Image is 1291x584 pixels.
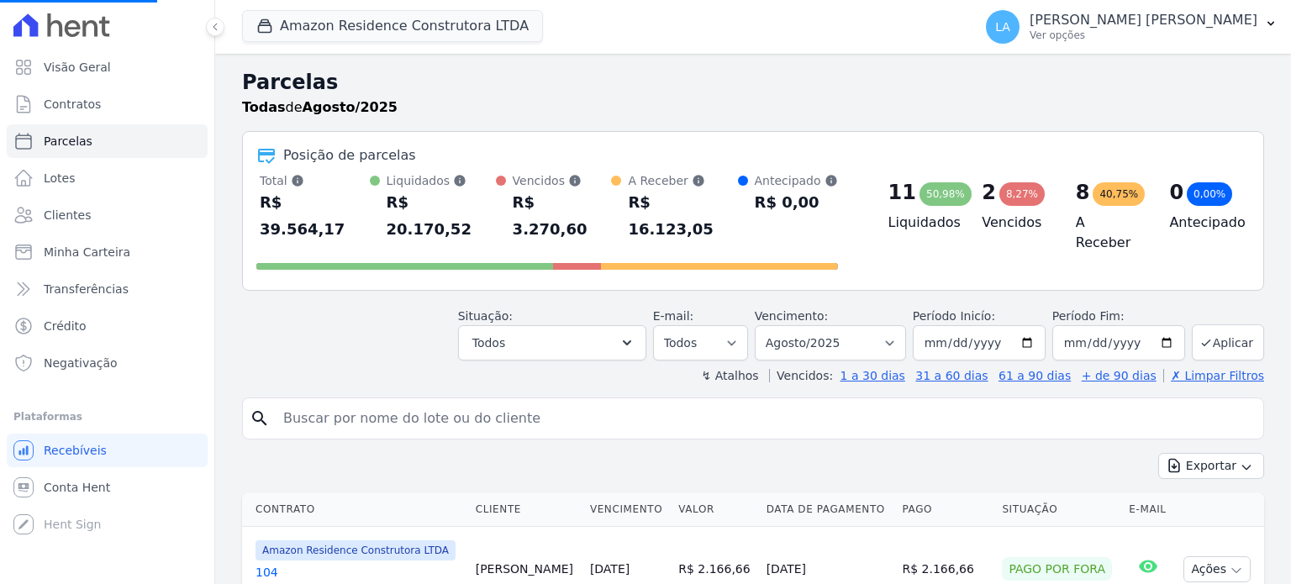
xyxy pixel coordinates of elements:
label: E-mail: [653,309,694,323]
a: Crédito [7,309,208,343]
div: R$ 39.564,17 [260,189,370,243]
a: Parcelas [7,124,208,158]
span: Negativação [44,355,118,371]
div: R$ 20.170,52 [387,189,496,243]
span: Lotes [44,170,76,187]
label: Período Inicío: [913,309,995,323]
a: Visão Geral [7,50,208,84]
label: ↯ Atalhos [701,369,758,382]
div: 11 [888,179,916,206]
span: Visão Geral [44,59,111,76]
a: Conta Hent [7,471,208,504]
button: Todos [458,325,646,360]
a: 61 a 90 dias [999,369,1071,382]
span: Conta Hent [44,479,110,496]
th: Contrato [242,492,469,527]
a: Contratos [7,87,208,121]
h4: Liquidados [888,213,956,233]
span: Parcelas [44,133,92,150]
div: Liquidados [387,172,496,189]
span: Transferências [44,281,129,297]
span: Clientes [44,207,91,224]
p: de [242,97,398,118]
h4: Antecipado [1169,213,1236,233]
div: Posição de parcelas [283,145,416,166]
button: LA [PERSON_NAME] [PERSON_NAME] Ver opções [972,3,1291,50]
a: + de 90 dias [1082,369,1157,382]
th: E-mail [1122,492,1174,527]
a: ✗ Limpar Filtros [1163,369,1264,382]
p: Ver opções [1030,29,1257,42]
a: Clientes [7,198,208,232]
div: 0,00% [1187,182,1232,206]
div: 2 [982,179,996,206]
div: R$ 0,00 [755,189,838,216]
span: Todos [472,333,505,353]
label: Vencidos: [769,369,833,382]
label: Situação: [458,309,513,323]
a: 31 a 60 dias [915,369,988,382]
a: Minha Carteira [7,235,208,269]
span: Recebíveis [44,442,107,459]
label: Período Fim: [1052,308,1185,325]
button: Exportar [1158,453,1264,479]
div: Vencidos [513,172,612,189]
div: A Receber [628,172,737,189]
a: Lotes [7,161,208,195]
span: Contratos [44,96,101,113]
label: Vencimento: [755,309,828,323]
th: Situação [995,492,1122,527]
th: Valor [672,492,759,527]
div: R$ 16.123,05 [628,189,737,243]
button: Ações [1183,556,1251,582]
div: 8,27% [999,182,1045,206]
div: 0 [1169,179,1183,206]
input: Buscar por nome do lote ou do cliente [273,402,1257,435]
a: Recebíveis [7,434,208,467]
div: 40,75% [1093,182,1145,206]
div: Plataformas [13,407,201,427]
div: Pago por fora [1002,557,1112,581]
a: [DATE] [590,562,630,576]
h2: Parcelas [242,67,1264,97]
span: Minha Carteira [44,244,130,260]
th: Vencimento [583,492,672,527]
h4: A Receber [1076,213,1143,253]
h4: Vencidos [982,213,1049,233]
p: [PERSON_NAME] [PERSON_NAME] [1030,12,1257,29]
span: Crédito [44,318,87,334]
div: Total [260,172,370,189]
span: LA [995,21,1010,33]
button: Amazon Residence Construtora LTDA [242,10,543,42]
th: Cliente [469,492,583,527]
th: Pago [895,492,995,527]
a: Negativação [7,346,208,380]
button: Aplicar [1192,324,1264,360]
strong: Agosto/2025 [303,99,398,115]
div: R$ 3.270,60 [513,189,612,243]
div: 8 [1076,179,1090,206]
div: Antecipado [755,172,838,189]
div: 50,98% [920,182,972,206]
a: Transferências [7,272,208,306]
th: Data de Pagamento [760,492,896,527]
span: Amazon Residence Construtora LTDA [256,540,456,560]
a: 1 a 30 dias [840,369,905,382]
i: search [250,408,270,429]
strong: Todas [242,99,286,115]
